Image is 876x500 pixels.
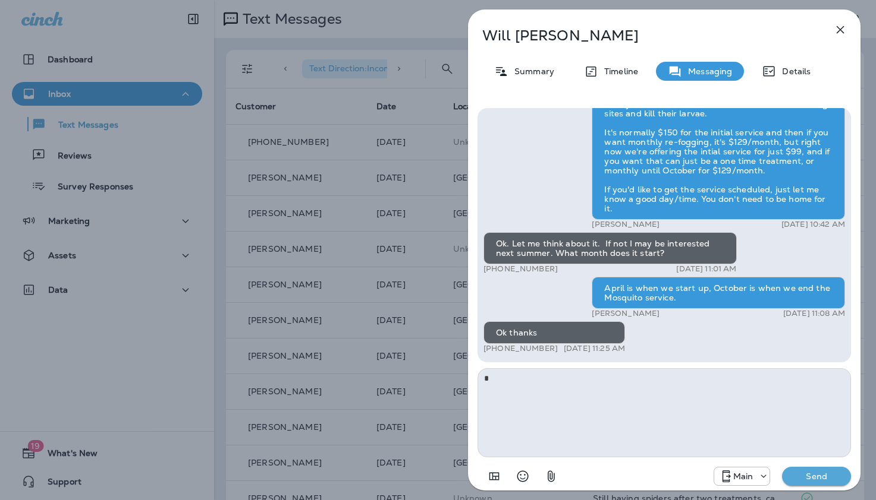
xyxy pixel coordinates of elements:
p: Send [792,471,842,482]
p: [DATE] 10:42 AM [781,220,845,229]
p: Main [733,471,753,481]
button: Send [782,467,851,486]
div: Ok thanks [483,321,625,344]
p: [DATE] 11:25 AM [564,344,625,353]
p: [DATE] 11:08 AM [783,309,845,318]
div: +1 (817) 482-3792 [714,469,770,483]
div: Ok. Let me think about it. If not I may be interested next summer. What month does it start? [483,232,737,264]
p: Details [776,67,811,76]
p: [DATE] 11:01 AM [676,264,736,274]
div: April is when we start up, October is when we end the Mosquito service. [592,277,845,309]
button: Select an emoji [511,464,535,488]
p: [PHONE_NUMBER] [483,264,558,274]
p: [PHONE_NUMBER] [483,344,558,353]
p: Timeline [598,67,638,76]
p: [PERSON_NAME] [592,309,660,318]
p: Messaging [682,67,732,76]
button: Add in a premade template [482,464,506,488]
p: Summary [508,67,554,76]
p: [PERSON_NAME] [592,220,660,229]
p: Will [PERSON_NAME] [482,27,807,44]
